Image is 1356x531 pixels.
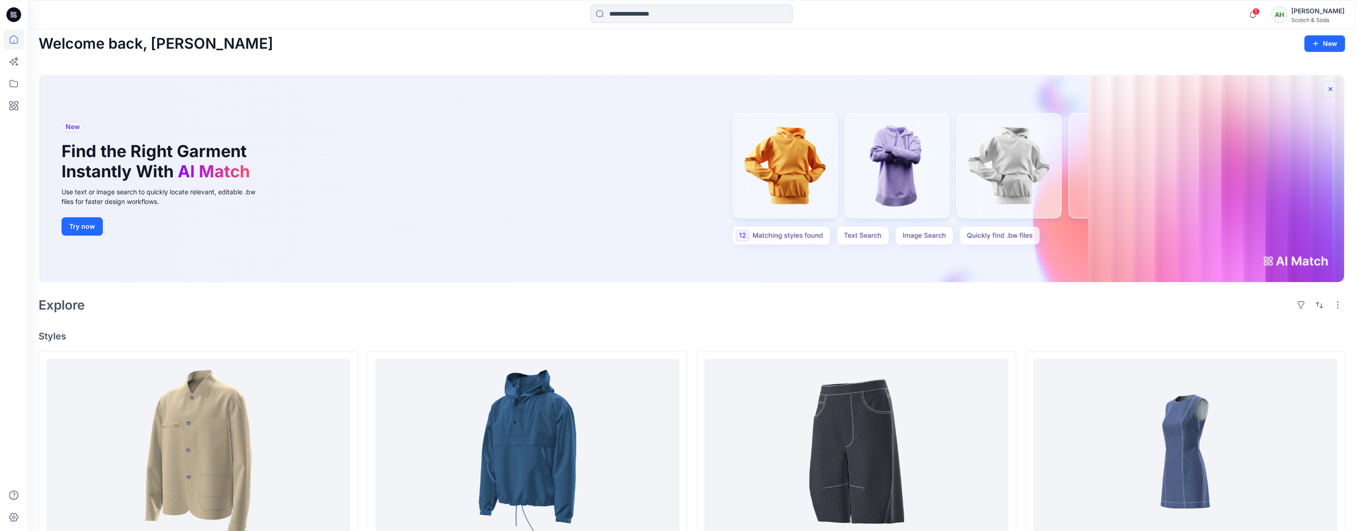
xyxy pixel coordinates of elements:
[1291,6,1345,17] div: [PERSON_NAME]
[178,161,250,181] span: AI Match
[62,217,103,236] button: Try now
[1271,6,1288,23] div: AH
[1291,17,1345,23] div: Scotch & Soda
[39,331,1345,342] h4: Styles
[62,187,268,206] div: Use text or image search to quickly locate relevant, editable .bw files for faster design workflows.
[39,35,273,52] h2: Welcome back, [PERSON_NAME]
[66,121,80,132] span: New
[1252,8,1260,15] span: 1
[1304,35,1345,52] button: New
[62,141,254,181] h1: Find the Right Garment Instantly With
[39,298,85,312] h2: Explore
